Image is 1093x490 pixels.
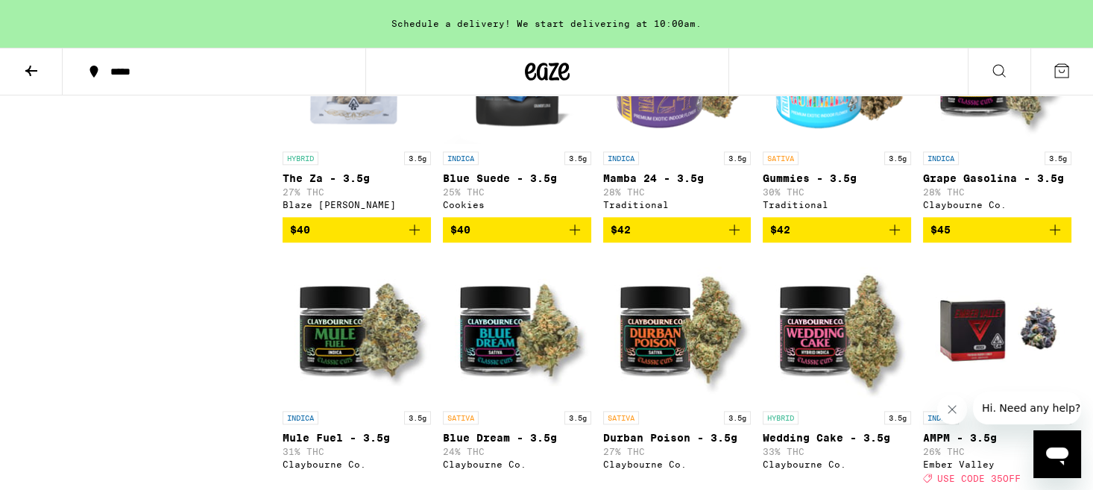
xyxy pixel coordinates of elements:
p: 3.5g [564,151,591,165]
button: Add to bag [603,217,752,242]
p: 3.5g [724,411,751,424]
iframe: Close message [937,395,967,424]
img: Claybourne Co. - Durban Poison - 3.5g [603,254,752,403]
a: Open page for Mule Fuel - 3.5g from Claybourne Co. [283,254,431,490]
p: INDICA [603,151,639,165]
p: 3.5g [884,151,911,165]
img: Claybourne Co. - Wedding Cake - 3.5g [763,254,911,403]
p: SATIVA [763,151,799,165]
span: $42 [611,224,631,236]
p: 3.5g [1045,151,1071,165]
p: Grape Gasolina - 3.5g [923,172,1071,184]
button: Add to bag [763,217,911,242]
p: 30% THC [763,187,911,197]
p: INDICA [283,411,318,424]
p: 24% THC [443,447,591,456]
p: 28% THC [923,187,1071,197]
iframe: Message from company [973,392,1081,424]
p: HYBRID [283,151,318,165]
p: 33% THC [763,447,911,456]
div: Blaze [PERSON_NAME] [283,200,431,210]
p: Blue Dream - 3.5g [443,432,591,444]
p: INDICA [443,151,479,165]
img: Ember Valley - AMPM - 3.5g [923,254,1071,403]
p: 25% THC [443,187,591,197]
p: INDICA [923,411,959,424]
span: USE CODE 35OFF [937,474,1021,483]
p: 3.5g [724,151,751,165]
p: Gummies - 3.5g [763,172,911,184]
button: Add to bag [443,217,591,242]
div: Claybourne Co. [283,459,431,469]
p: Blue Suede - 3.5g [443,172,591,184]
iframe: Button to launch messaging window [1033,430,1081,478]
p: 27% THC [283,187,431,197]
span: $40 [450,224,470,236]
p: 27% THC [603,447,752,456]
a: Open page for Durban Poison - 3.5g from Claybourne Co. [603,254,752,490]
p: 3.5g [404,151,431,165]
span: $42 [770,224,790,236]
p: 28% THC [603,187,752,197]
img: Claybourne Co. - Mule Fuel - 3.5g [283,254,431,403]
div: Claybourne Co. [763,459,911,469]
p: The Za - 3.5g [283,172,431,184]
p: Wedding Cake - 3.5g [763,432,911,444]
div: Claybourne Co. [443,459,591,469]
p: AMPM - 3.5g [923,432,1071,444]
p: 31% THC [283,447,431,456]
div: Ember Valley [923,459,1071,469]
span: $45 [930,224,951,236]
p: INDICA [923,151,959,165]
p: 3.5g [404,411,431,424]
div: Cookies [443,200,591,210]
a: Open page for Wedding Cake - 3.5g from Claybourne Co. [763,254,911,490]
p: HYBRID [763,411,799,424]
div: Claybourne Co. [603,459,752,469]
p: 3.5g [564,411,591,424]
a: Open page for Blue Dream - 3.5g from Claybourne Co. [443,254,591,490]
button: Add to bag [923,217,1071,242]
button: Add to bag [283,217,431,242]
a: Open page for AMPM - 3.5g from Ember Valley [923,254,1071,490]
p: Mamba 24 - 3.5g [603,172,752,184]
p: Durban Poison - 3.5g [603,432,752,444]
div: Traditional [763,200,911,210]
p: 26% THC [923,447,1071,456]
span: $40 [290,224,310,236]
div: Claybourne Co. [923,200,1071,210]
p: SATIVA [443,411,479,424]
p: 3.5g [884,411,911,424]
div: Traditional [603,200,752,210]
p: SATIVA [603,411,639,424]
img: Claybourne Co. - Blue Dream - 3.5g [443,254,591,403]
p: Mule Fuel - 3.5g [283,432,431,444]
